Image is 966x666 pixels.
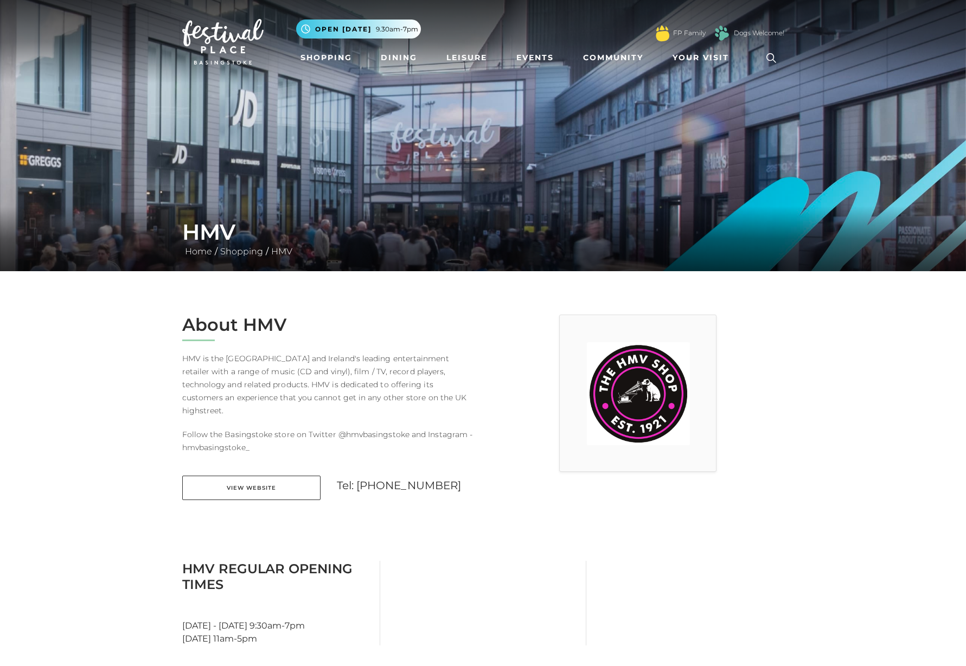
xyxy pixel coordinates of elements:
[182,476,321,500] a: View Website
[182,246,215,257] a: Home
[217,246,266,257] a: Shopping
[296,20,421,39] button: Open [DATE] 9.30am-7pm
[376,24,418,34] span: 9.30am-7pm
[512,48,558,68] a: Events
[182,352,475,417] p: HMV is the [GEOGRAPHIC_DATA] and Ireland's leading entertainment retailer with a range of music (...
[182,315,475,335] h2: About HMV
[315,24,372,34] span: Open [DATE]
[268,246,295,257] a: HMV
[182,219,784,245] h1: HMV
[376,48,421,68] a: Dining
[734,28,784,38] a: Dogs Welcome!
[337,479,462,492] a: Tel: [PHONE_NUMBER]
[174,219,792,258] div: / /
[174,561,380,645] div: [DATE] - [DATE] 9:30am-7pm [DATE] 11am-5pm
[673,52,729,63] span: Your Visit
[296,48,356,68] a: Shopping
[182,19,264,65] img: Festival Place Logo
[579,48,648,68] a: Community
[673,28,706,38] a: FP Family
[182,561,372,592] h3: HMV Regular Opening Times
[668,48,739,68] a: Your Visit
[442,48,491,68] a: Leisure
[182,428,475,454] p: Follow the Basingstoke store on Twitter @hmvbasingstoke and Instagram - hmvbasingstoke_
